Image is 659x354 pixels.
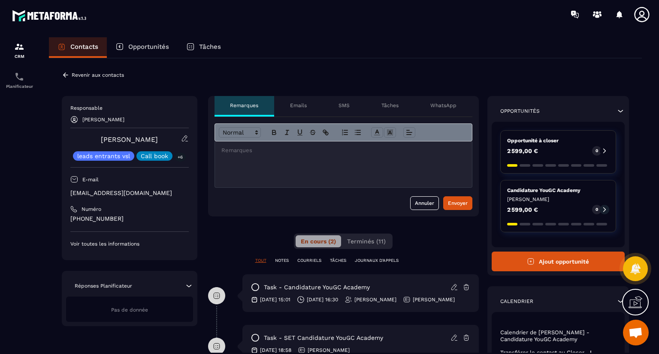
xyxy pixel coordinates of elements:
[70,105,189,111] p: Responsable
[596,207,598,213] p: 0
[507,148,538,154] p: 2 599,00 €
[2,35,36,65] a: formationformationCRM
[381,102,399,109] p: Tâches
[75,282,132,289] p: Réponses Planificateur
[255,258,266,264] p: TOUT
[307,296,338,303] p: [DATE] 16:30
[77,153,130,159] p: leads entrants vsl
[330,258,346,264] p: TÂCHES
[275,258,289,264] p: NOTES
[14,72,24,82] img: scheduler
[339,102,350,109] p: SMS
[107,37,178,58] a: Opportunités
[70,189,189,197] p: [EMAIL_ADDRESS][DOMAIN_NAME]
[290,102,307,109] p: Emails
[141,153,168,159] p: Call book
[72,72,124,78] p: Revenir aux contacts
[260,347,291,354] p: [DATE] 18:58
[492,252,625,271] button: Ajout opportunité
[500,298,533,305] p: Calendrier
[70,215,189,223] p: [PHONE_NUMBER]
[49,37,107,58] a: Contacts
[347,238,386,245] span: Terminés (11)
[507,187,610,194] p: Candidature YouGC Academy
[178,37,230,58] a: Tâches
[12,8,89,24] img: logo
[175,153,186,162] p: +6
[2,65,36,95] a: schedulerschedulerPlanificateur
[199,43,221,51] p: Tâches
[82,117,124,123] p: [PERSON_NAME]
[355,258,399,264] p: JOURNAUX D'APPELS
[70,43,98,51] p: Contacts
[101,135,158,144] a: [PERSON_NAME]
[2,54,36,59] p: CRM
[260,296,290,303] p: [DATE] 15:01
[264,334,383,342] p: task - SET Candidature YouGC Academy
[301,238,336,245] span: En cours (2)
[500,329,617,343] p: Calendrier de [PERSON_NAME] - Candidature YouGC Academy
[500,108,540,114] p: Opportunités
[430,102,456,109] p: WhatsApp
[342,235,391,247] button: Terminés (11)
[413,296,455,303] p: [PERSON_NAME]
[507,196,610,203] p: [PERSON_NAME]
[596,148,598,154] p: 0
[443,196,472,210] button: Envoyer
[14,42,24,52] img: formation
[128,43,169,51] p: Opportunités
[448,199,468,207] div: Envoyer
[264,283,370,291] p: task - Candidature YouGC Academy
[507,207,538,213] p: 2 599,00 €
[70,240,189,247] p: Voir toutes les informations
[2,84,36,89] p: Planificateur
[230,102,258,109] p: Remarques
[507,137,610,144] p: Opportunité à closer
[623,320,649,345] div: Ouvrir le chat
[297,258,321,264] p: COURRIELS
[354,296,396,303] p: [PERSON_NAME]
[410,196,439,210] button: Annuler
[296,235,341,247] button: En cours (2)
[82,176,99,183] p: E-mail
[111,307,148,313] span: Pas de donnée
[82,206,101,213] p: Numéro
[308,347,350,354] p: [PERSON_NAME]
